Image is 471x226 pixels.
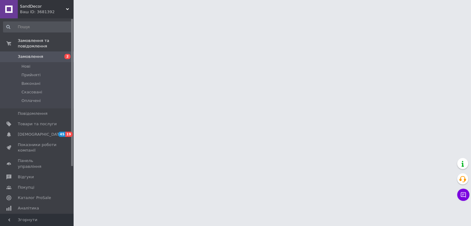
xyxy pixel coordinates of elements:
div: Ваш ID: 3681392 [20,9,74,15]
span: Повідомлення [18,111,48,116]
span: Панель управління [18,158,57,169]
span: Прийняті [21,72,40,78]
span: Товари та послуги [18,121,57,127]
span: Каталог ProSale [18,195,51,201]
span: Покупці [18,185,34,190]
input: Пошук [3,21,72,32]
button: Чат з покупцем [457,189,469,201]
span: Замовлення та повідомлення [18,38,74,49]
span: Нові [21,64,30,69]
span: Відгуки [18,174,34,180]
span: 45 [58,132,65,137]
span: 2 [64,54,71,59]
span: Замовлення [18,54,43,59]
span: [DEMOGRAPHIC_DATA] [18,132,63,137]
span: Виконані [21,81,40,86]
span: Скасовані [21,89,42,95]
span: Показники роботи компанії [18,142,57,153]
span: Аналітика [18,205,39,211]
span: Оплачені [21,98,41,104]
span: 19 [65,132,72,137]
span: SandDecor [20,4,66,9]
